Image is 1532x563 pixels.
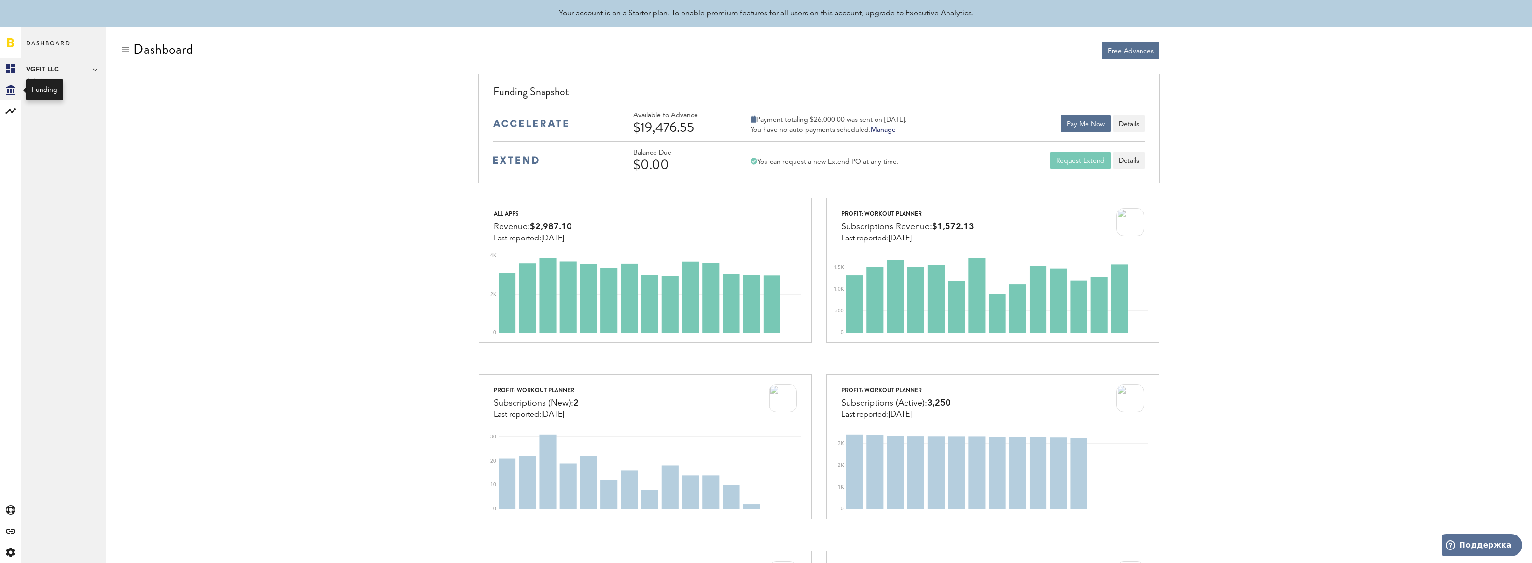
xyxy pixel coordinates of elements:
[490,292,497,297] text: 2K
[633,120,725,135] div: $19,476.55
[493,84,1144,105] div: Funding Snapshot
[573,399,579,408] span: 2
[493,156,539,164] img: extend-medium-blue-logo.svg
[1061,115,1111,132] button: Pay Me Now
[633,149,725,157] div: Balance Due
[494,410,579,419] div: Last reported:
[26,75,101,87] span: Admin
[494,220,572,234] div: Revenue:
[1116,384,1144,412] img: 100x100bb_jssXdTp.jpg
[541,411,564,419] span: [DATE]
[494,396,579,410] div: Subscriptions (New):
[26,64,101,75] span: VGFIT LLC
[490,459,496,464] text: 20
[493,120,568,127] img: accelerate-medium-blue-logo.svg
[751,115,907,124] div: Payment totaling $26,000.00 was sent on [DATE].
[493,507,496,512] text: 0
[490,253,497,258] text: 4K
[541,235,564,242] span: [DATE]
[841,208,974,220] div: ProFit: Workout Planner
[841,384,951,396] div: ProFit: Workout Planner
[490,435,496,439] text: 30
[494,384,579,396] div: ProFit: Workout Planner
[841,507,844,512] text: 0
[490,483,496,488] text: 10
[834,265,844,270] text: 1.5K
[932,223,974,231] span: $1,572.13
[494,234,572,243] div: Last reported:
[841,396,951,410] div: Subscriptions (Active):
[769,384,797,412] img: 100x100bb_jssXdTp.jpg
[1113,115,1145,132] button: Details
[494,208,572,220] div: All apps
[633,112,725,120] div: Available to Advance
[841,410,951,419] div: Last reported:
[1050,152,1111,169] button: Request Extend
[927,399,951,408] span: 3,250
[751,157,899,166] div: You can request a new Extend PO at any time.
[751,126,907,134] div: You have no auto-payments scheduled.
[841,330,844,335] text: 0
[1116,208,1144,236] img: 100x100bb_jssXdTp.jpg
[32,85,57,95] div: Funding
[841,234,974,243] div: Last reported:
[889,411,912,419] span: [DATE]
[834,287,844,292] text: 1.0K
[133,42,193,57] div: Dashboard
[838,485,844,490] text: 1K
[835,309,844,313] text: 500
[841,220,974,234] div: Subscriptions Revenue:
[889,235,912,242] span: [DATE]
[530,223,572,231] span: $2,987.10
[838,441,844,446] text: 3K
[559,8,974,19] div: Your account is on a Starter plan. To enable premium features for all users on this account, upgr...
[633,157,725,172] div: $0.00
[838,463,844,468] text: 2K
[1102,42,1159,59] button: Free Advances
[26,38,70,58] span: Dashboard
[1113,152,1145,169] a: Details
[1442,534,1522,558] iframe: Открывает виджет для поиска дополнительной информации
[493,330,496,335] text: 0
[871,127,896,133] a: Manage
